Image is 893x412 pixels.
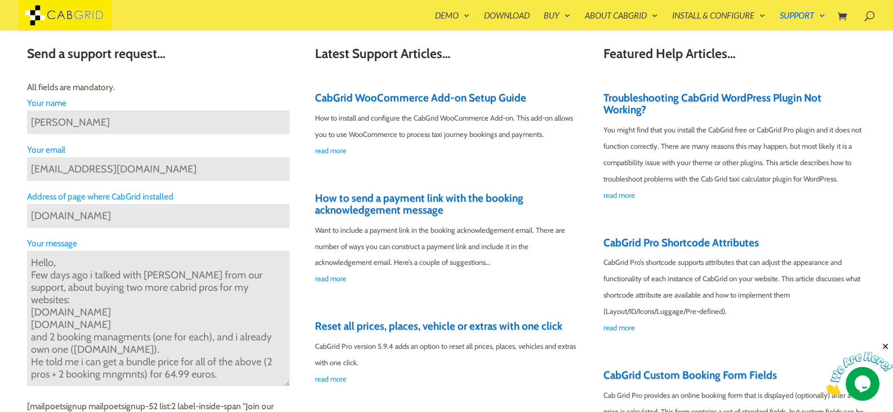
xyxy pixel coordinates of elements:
[315,91,526,104] a: CabGrid WooCommerce Add-on Setup Guide
[27,143,290,157] label: Your email
[435,11,470,30] a: Demo
[27,189,290,204] label: Address of page where CabGrid installed
[585,11,658,30] a: About CabGrid
[603,320,867,336] a: read more
[27,96,290,110] label: Your name
[315,110,578,143] p: How to install and configure the CabGrid WooCommerce Add-on. This add-on allows you to use WooCom...
[315,143,578,159] a: read more
[603,369,777,382] a: CabGrid Custom Booking Form Fields
[315,338,578,371] p: CabGrid Pro version 5.9.4 adds an option to reset all prices, places, vehicles and extras with on...
[315,271,578,287] a: read more
[315,47,578,67] h2: Latest Support Articles…
[603,47,867,67] h2: Featured Help Articles…
[315,222,578,271] p: Want to include a payment link in the booking acknowledgement email. There are number of ways you...
[603,187,867,203] a: read more
[27,47,290,67] h2: Send a support request…
[780,11,825,30] a: Support
[823,342,893,395] iframe: chat widget
[27,236,290,251] label: Your message
[19,8,112,20] a: CabGrid Taxi Plugin
[315,192,523,216] a: How to send a payment link with the booking acknowledgement message
[603,254,867,320] p: CabGrid Pro’s shortcode supports attributes that can adjust the appearance and functionality of e...
[603,122,867,187] p: You might find that you install the CabGrid free or CabGrid Pro plugin and it does not function c...
[27,79,290,96] p: All fields are mandatory.
[315,320,562,333] a: Reset all prices, places, vehicle or extras with one click
[672,11,766,30] a: Install & Configure
[603,91,821,116] a: Troubleshooting CabGrid WordPress Plugin Not Working?
[27,204,290,228] input: http://my-website.com/prices
[315,371,578,387] a: read more
[603,236,759,249] a: CabGrid Pro Shortcode Attributes
[544,11,571,30] a: Buy
[484,11,530,30] a: Download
